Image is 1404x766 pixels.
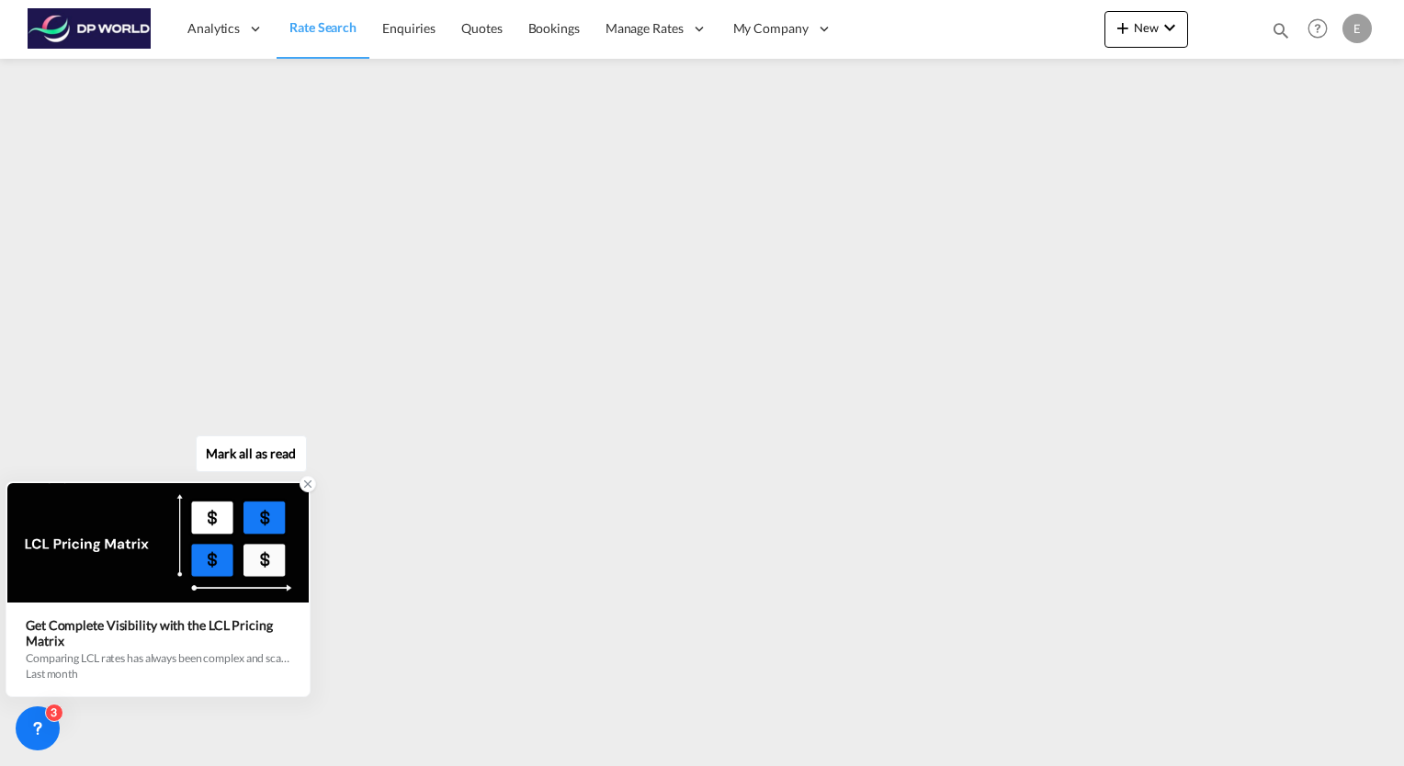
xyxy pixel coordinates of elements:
[1112,20,1181,35] span: New
[187,19,240,38] span: Analytics
[1302,13,1333,44] span: Help
[606,19,684,38] span: Manage Rates
[733,19,809,38] span: My Company
[28,8,152,50] img: c08ca190194411f088ed0f3ba295208c.png
[528,20,580,36] span: Bookings
[1104,11,1188,48] button: icon-plus 400-fgNewicon-chevron-down
[1271,20,1291,48] div: icon-magnify
[1342,14,1372,43] div: E
[1159,17,1181,39] md-icon: icon-chevron-down
[461,20,502,36] span: Quotes
[1271,20,1291,40] md-icon: icon-magnify
[1112,17,1134,39] md-icon: icon-plus 400-fg
[289,19,357,35] span: Rate Search
[382,20,436,36] span: Enquiries
[1302,13,1342,46] div: Help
